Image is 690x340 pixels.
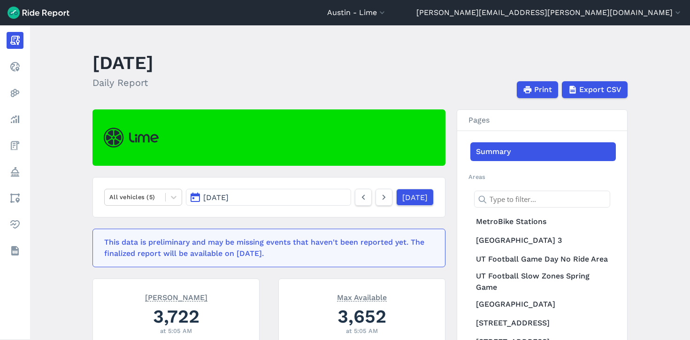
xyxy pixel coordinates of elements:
[470,231,616,250] a: [GEOGRAPHIC_DATA] 3
[104,128,159,147] img: Lime
[7,216,23,233] a: Health
[7,32,23,49] a: Report
[470,142,616,161] a: Summary
[104,237,428,259] div: This data is preliminary and may be missing events that haven't been reported yet. The finalized ...
[7,85,23,101] a: Heatmaps
[186,189,351,206] button: [DATE]
[7,137,23,154] a: Fees
[92,76,153,90] h2: Daily Report
[327,7,387,18] button: Austin - Lime
[92,50,153,76] h1: [DATE]
[7,242,23,259] a: Datasets
[145,292,207,301] span: [PERSON_NAME]
[562,81,628,98] button: Export CSV
[534,84,552,95] span: Print
[7,58,23,75] a: Realtime
[517,81,558,98] button: Print
[290,326,434,335] div: at 5:05 AM
[396,189,434,206] a: [DATE]
[290,303,434,329] div: 3,652
[203,193,229,202] span: [DATE]
[7,190,23,207] a: Areas
[579,84,621,95] span: Export CSV
[104,303,248,329] div: 3,722
[7,163,23,180] a: Policy
[337,292,387,301] span: Max Available
[457,110,627,131] h3: Pages
[470,314,616,332] a: [STREET_ADDRESS]
[470,295,616,314] a: [GEOGRAPHIC_DATA]
[470,250,616,269] a: UT Football Game Day No Ride Area
[470,269,616,295] a: UT Football Slow Zones Spring Game
[416,7,682,18] button: [PERSON_NAME][EMAIL_ADDRESS][PERSON_NAME][DOMAIN_NAME]
[104,326,248,335] div: at 5:05 AM
[7,111,23,128] a: Analyze
[470,212,616,231] a: MetroBike Stations
[8,7,69,19] img: Ride Report
[474,191,610,208] input: Type to filter...
[468,172,616,181] h2: Areas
